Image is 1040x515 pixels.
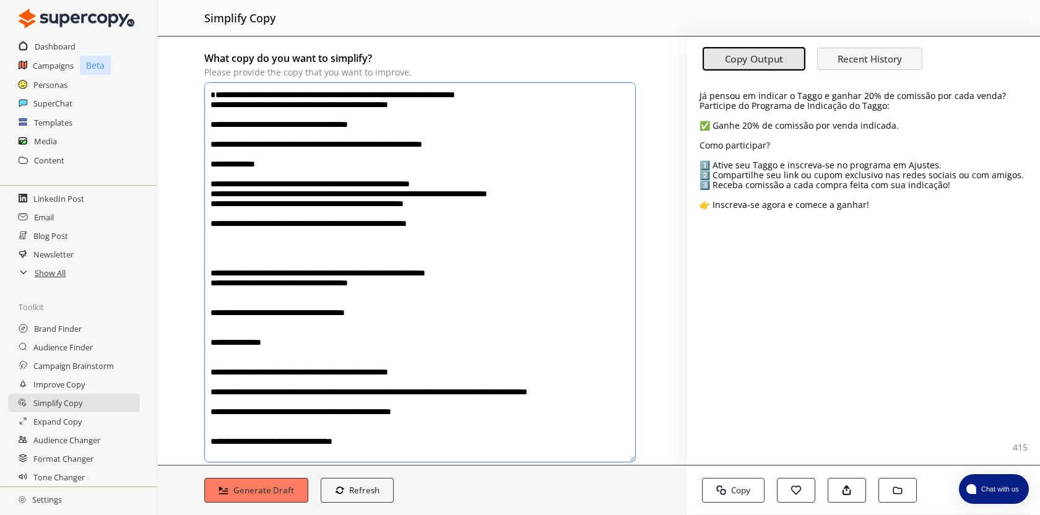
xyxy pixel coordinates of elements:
button: Copy Output [703,48,805,71]
a: Media [34,132,57,150]
h2: What copy do you want to simplify? [204,49,641,67]
p: Beta [80,56,111,75]
button: Refresh [321,478,394,503]
textarea: originalCopy-textarea [204,82,636,462]
a: SuperChat [33,94,72,113]
b: Refresh [349,485,379,496]
b: Copy [731,485,750,496]
a: Newsletter [33,245,74,264]
a: LinkedIn Post [33,189,84,208]
button: atlas-launcher [959,474,1029,504]
p: 415 [1013,443,1028,452]
p: 👉 Inscreva-se agora e comece a ganhar! [700,200,1028,210]
a: Email [34,208,54,227]
p: 1️⃣ Ative seu Taggo e inscreva-se no programa em Ajustes. [700,160,1028,170]
a: Content [34,151,64,170]
a: Format Changer [33,449,93,468]
a: Simplify Copy [33,394,82,412]
a: Brand Finder [34,319,82,338]
a: Dashboard [35,37,76,56]
span: Chat with us [976,484,1021,494]
p: Já pensou em indicar o Taggo e ganhar 20% de comissão por cada venda? [700,91,1028,101]
img: Close [19,496,26,503]
p: Como participar? [700,141,1028,150]
button: Generate Draft [204,478,308,503]
h2: simplify copy [204,6,275,30]
a: Templates [34,113,72,132]
a: Improve Copy [33,375,85,394]
p: Participe do Programa de Indicação do Taggo: [700,101,1028,111]
button: Copy [702,478,765,503]
b: Recent History [838,53,902,65]
img: Close [19,6,134,31]
a: Campaigns [33,56,74,75]
a: Show All [35,264,66,282]
a: Personas [33,76,67,94]
p: Please provide the copy that you want to improve. [204,67,641,77]
p: 3️⃣ Receba comissão a cada compra feita com sua indicação! [700,180,1028,190]
a: Tone Changer [33,468,85,487]
button: Recent History [817,48,922,70]
p: ✅ Ganhe 20% de comissão por venda indicada. [700,121,1028,131]
b: Copy Output [725,53,784,66]
a: Blog Post [33,227,68,245]
p: 2️⃣ Compartilhe seu link ou cupom exclusivo nas redes sociais ou com amigos. [700,170,1028,180]
a: Audience Changer [33,431,100,449]
b: Generate Draft [233,485,294,496]
a: Expand Copy [33,412,82,431]
a: Campaign Brainstorm [33,357,114,375]
a: Audience Finder [33,338,93,357]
